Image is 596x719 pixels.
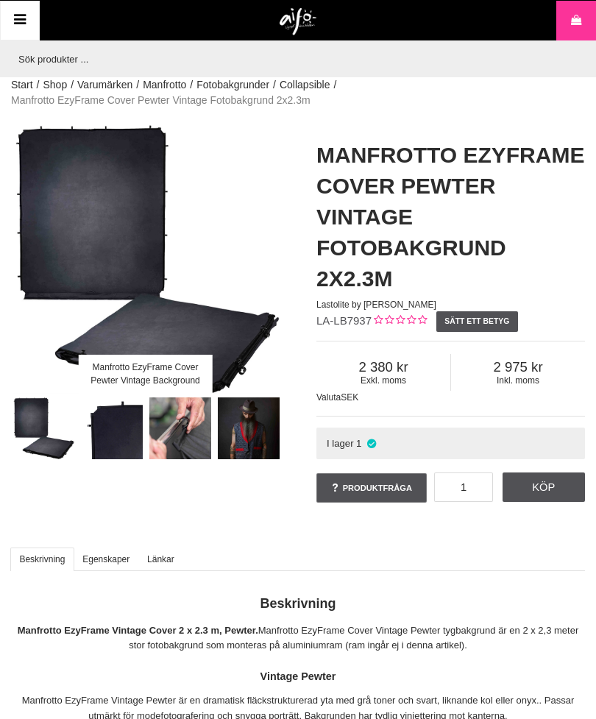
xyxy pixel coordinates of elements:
[43,77,67,93] a: Shop
[341,392,358,403] span: SEK
[138,548,183,571] a: Länkar
[280,8,317,36] img: logo.png
[37,77,40,93] span: /
[190,77,193,93] span: /
[13,397,75,460] img: Manfrotto EzyFrame Cover Pewter Vintage Background
[316,392,341,403] span: Valuta
[503,472,586,502] a: Köp
[436,311,518,332] a: Sätt ett betyg
[11,40,578,77] input: Sök produkter ...
[143,77,186,93] a: Manfrotto
[18,625,258,636] strong: Manfrotto EzyFrame Vintage Cover 2 x 2.3 m, Pewter.
[316,375,450,386] span: Exkl. moms
[196,77,269,93] a: Fotobakgrunder
[74,548,139,571] a: Egenskaper
[77,77,132,93] a: Varumärken
[451,359,585,375] span: 2 975
[316,314,372,327] span: LA-LB7937
[10,548,74,571] a: Beskrivning
[316,140,585,294] h1: Manfrotto EzyFrame Cover Pewter Vintage Fotobakgrund 2x2.3m
[136,77,139,93] span: /
[11,623,585,654] p: Manfrotto EzyFrame Cover Vintage Pewter tygbakgrund är en 2 x 2,3 meter stor fotobakgrund som mon...
[71,77,74,93] span: /
[333,77,336,93] span: /
[218,397,280,460] img: EzyFrame Cover Pewter
[316,300,436,310] span: Lastolite by [PERSON_NAME]
[11,669,585,684] h4: Vintage Pewter
[372,314,427,329] div: Kundbetyg: 0
[273,77,276,93] span: /
[451,375,585,386] span: Inkl. moms
[316,359,450,375] span: 2 380
[327,438,354,449] span: I lager
[11,77,33,93] a: Start
[280,77,330,93] a: Collapsible
[365,438,377,449] i: I lager
[81,397,143,460] img: Ezyframe Pewter Cover (ram ingår ej)
[78,355,213,394] div: Manfrotto EzyFrame Cover Pewter Vintage Background
[149,397,212,460] img: Ezyframe Cover har clips i kanterna (ram ingår ej)
[11,93,311,108] span: Manfrotto EzyFrame Cover Pewter Vintage Fotobakgrund 2x2.3m
[11,595,585,613] h2: Beskrivning
[316,473,427,503] a: Produktfråga
[356,438,361,449] span: 1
